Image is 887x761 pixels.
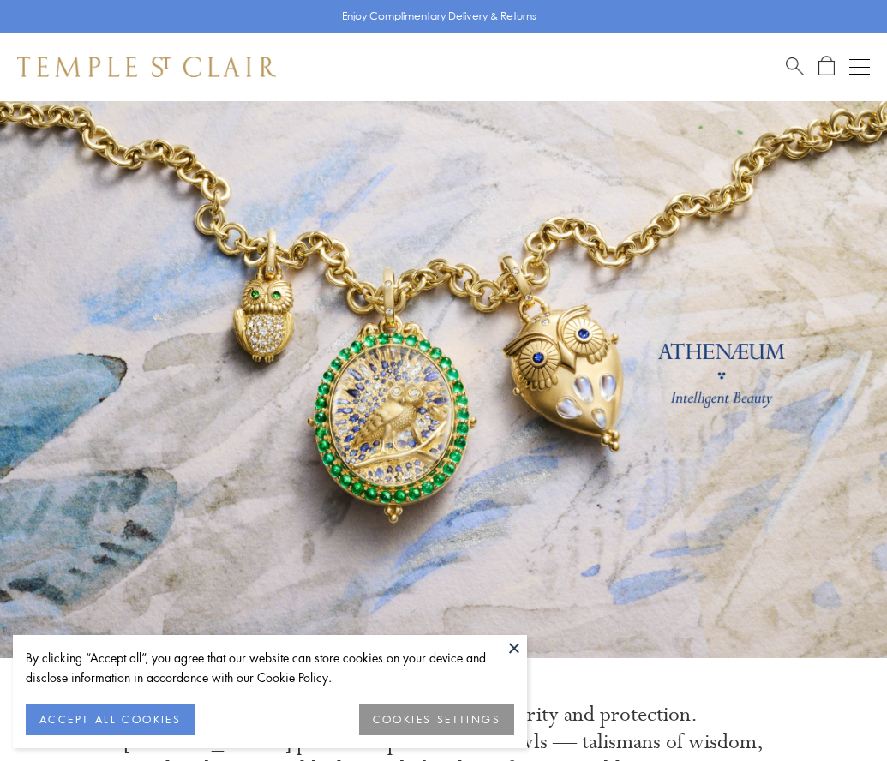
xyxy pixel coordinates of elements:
[342,8,536,25] p: Enjoy Complimentary Delivery & Returns
[359,704,514,735] button: COOKIES SETTINGS
[17,57,276,77] img: Temple St. Clair
[786,56,804,77] a: Search
[26,704,195,735] button: ACCEPT ALL COOKIES
[849,57,870,77] button: Open navigation
[818,56,835,77] a: Open Shopping Bag
[26,648,514,687] div: By clicking “Accept all”, you agree that our website can store cookies on your device and disclos...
